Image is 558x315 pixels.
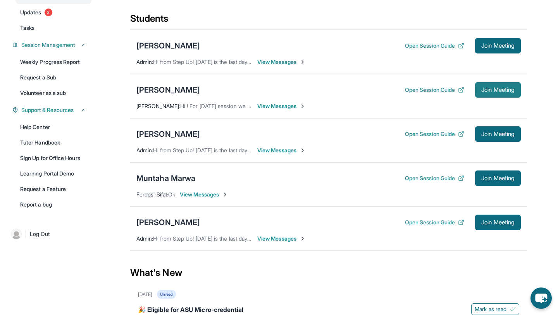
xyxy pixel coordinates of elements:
[481,220,515,225] span: Join Meeting
[15,5,91,19] a: Updates3
[157,290,176,299] div: Unread
[481,132,515,136] span: Join Meeting
[21,106,74,114] span: Support & Resources
[136,103,180,109] span: [PERSON_NAME] :
[471,303,519,315] button: Mark as read
[45,9,52,16] span: 3
[21,41,75,49] span: Session Management
[510,306,516,312] img: Mark as read
[20,9,41,16] span: Updates
[405,86,464,94] button: Open Session Guide
[405,174,464,182] button: Open Session Guide
[15,198,91,212] a: Report a bug
[136,129,200,139] div: [PERSON_NAME]
[15,86,91,100] a: Volunteer as a sub
[530,287,552,309] button: chat-button
[475,170,521,186] button: Join Meeting
[136,147,153,153] span: Admin :
[405,42,464,50] button: Open Session Guide
[25,229,27,239] span: |
[15,167,91,181] a: Learning Portal Demo
[300,59,306,65] img: Chevron-Right
[136,173,195,184] div: Muntaha Marwa
[481,88,515,92] span: Join Meeting
[18,106,87,114] button: Support & Resources
[405,130,464,138] button: Open Session Guide
[300,103,306,109] img: Chevron-Right
[475,38,521,53] button: Join Meeting
[257,235,306,243] span: View Messages
[257,58,306,66] span: View Messages
[20,24,34,32] span: Tasks
[475,305,506,313] span: Mark as read
[257,146,306,154] span: View Messages
[168,191,175,198] span: Ok
[11,229,22,239] img: user-img
[136,235,153,242] span: Admin :
[8,225,91,243] a: |Log Out
[136,217,200,228] div: [PERSON_NAME]
[180,191,228,198] span: View Messages
[481,176,515,181] span: Join Meeting
[475,126,521,142] button: Join Meeting
[15,71,91,84] a: Request a Sub
[136,191,168,198] span: Ferdosi Sifat :
[130,12,527,29] div: Students
[300,147,306,153] img: Chevron-Right
[475,82,521,98] button: Join Meeting
[15,21,91,35] a: Tasks
[15,55,91,69] a: Weekly Progress Report
[30,230,50,238] span: Log Out
[481,43,515,48] span: Join Meeting
[130,256,527,290] div: What's New
[15,182,91,196] a: Request a Feature
[138,291,152,298] div: [DATE]
[18,41,87,49] button: Session Management
[15,136,91,150] a: Tutor Handbook
[136,59,153,65] span: Admin :
[405,219,464,226] button: Open Session Guide
[300,236,306,242] img: Chevron-Right
[15,151,91,165] a: Sign Up for Office Hours
[475,215,521,230] button: Join Meeting
[222,191,228,198] img: Chevron-Right
[15,120,91,134] a: Help Center
[136,84,200,95] div: [PERSON_NAME]
[136,40,200,51] div: [PERSON_NAME]
[257,102,306,110] span: View Messages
